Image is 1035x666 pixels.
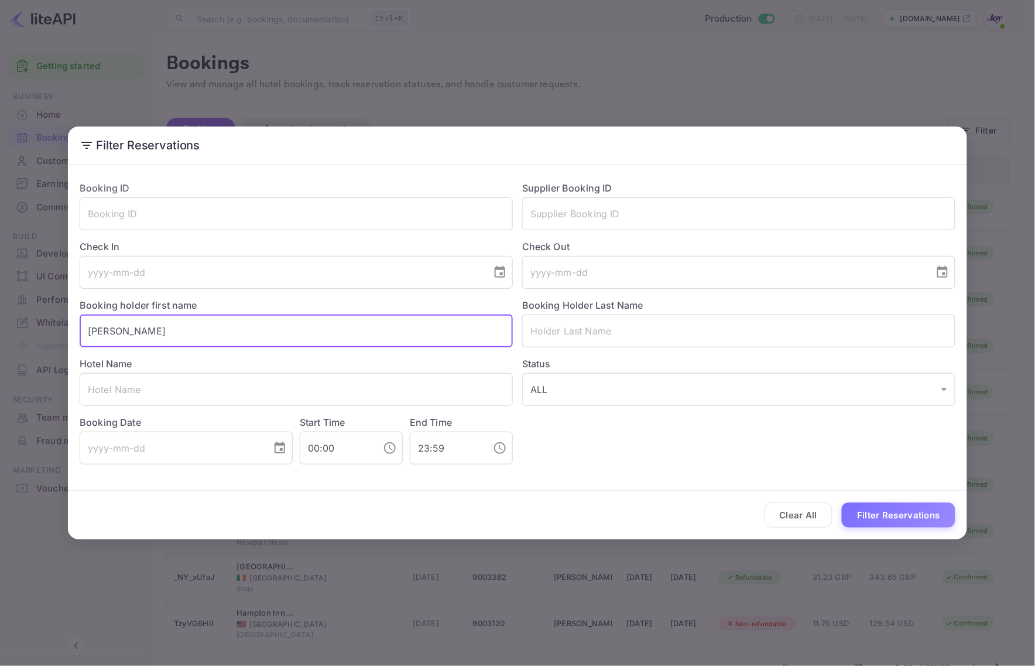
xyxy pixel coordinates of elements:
[378,436,402,460] button: Choose time, selected time is 12:00 AM
[80,240,513,254] label: Check In
[68,127,967,164] h2: Filter Reservations
[488,436,512,460] button: Choose time, selected time is 11:59 PM
[80,256,484,289] input: yyyy-mm-dd
[80,315,513,347] input: Holder First Name
[522,299,643,311] label: Booking Holder Last Name
[80,197,513,230] input: Booking ID
[80,415,293,429] label: Booking Date
[300,416,345,428] label: Start Time
[842,503,955,528] button: Filter Reservations
[522,197,955,230] input: Supplier Booking ID
[488,261,512,284] button: Choose date
[80,373,513,406] input: Hotel Name
[522,240,955,254] label: Check Out
[931,261,954,284] button: Choose date
[410,416,452,428] label: End Time
[522,373,955,406] div: ALL
[300,432,373,465] input: hh:mm
[80,432,263,465] input: yyyy-mm-dd
[522,315,955,347] input: Holder Last Name
[80,182,130,194] label: Booking ID
[522,182,612,194] label: Supplier Booking ID
[765,503,833,528] button: Clear All
[80,358,132,370] label: Hotel Name
[522,357,955,371] label: Status
[80,299,197,311] label: Booking holder first name
[522,256,926,289] input: yyyy-mm-dd
[268,436,292,460] button: Choose date
[410,432,484,465] input: hh:mm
